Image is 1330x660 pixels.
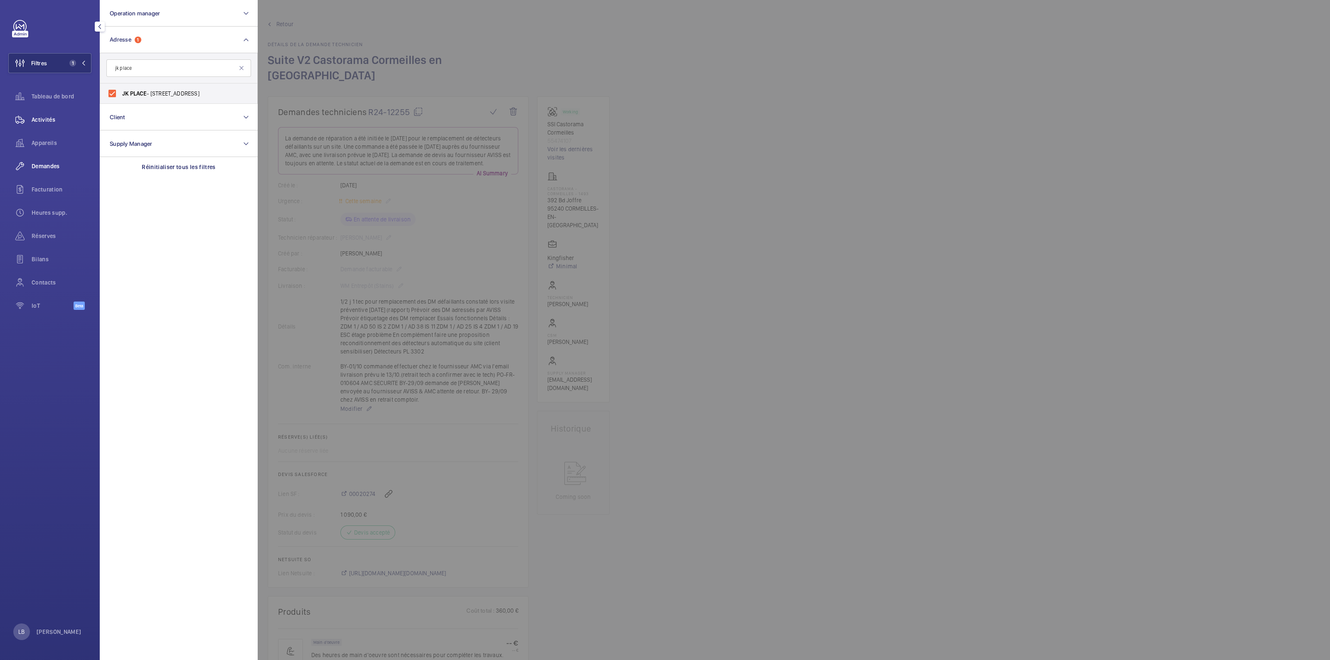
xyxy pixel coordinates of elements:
[69,60,76,66] span: 1
[74,302,85,310] span: Beta
[8,53,91,73] button: Filtres1
[32,139,91,147] span: Appareils
[18,628,25,636] p: LB
[32,92,91,101] span: Tableau de bord
[37,628,81,636] p: [PERSON_NAME]
[32,209,91,217] span: Heures supp.
[32,255,91,263] span: Bilans
[32,162,91,170] span: Demandes
[32,232,91,240] span: Réserves
[32,278,91,287] span: Contacts
[32,115,91,124] span: Activités
[32,302,74,310] span: IoT
[31,59,47,67] span: Filtres
[32,185,91,194] span: Facturation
